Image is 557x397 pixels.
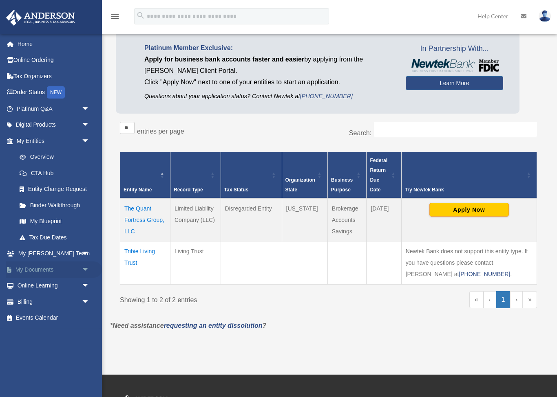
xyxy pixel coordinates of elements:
[523,291,537,308] a: Last
[120,291,323,306] div: Showing 1 to 2 of 2 entries
[6,36,102,52] a: Home
[221,152,282,198] th: Tax Status: Activate to sort
[174,187,203,193] span: Record Type
[6,246,102,262] a: My [PERSON_NAME] Teamarrow_drop_down
[4,10,77,26] img: Anderson Advisors Platinum Portal
[82,261,98,278] span: arrow_drop_down
[429,203,509,217] button: Apply Now
[327,198,367,241] td: Brokerage Accounts Savings
[459,271,510,277] a: [PHONE_NUMBER]
[401,241,537,284] td: Newtek Bank does not support this entity type. If you have questions please contact [PERSON_NAME]...
[120,241,170,284] td: Tribie Living Trust
[120,198,170,241] td: The Quant Fortress Group, LLC
[11,197,98,213] a: Binder Walkthrough
[367,198,401,241] td: [DATE]
[6,84,102,101] a: Order StatusNEW
[370,158,387,193] span: Federal Return Due Date
[110,14,120,21] a: menu
[82,133,98,149] span: arrow_drop_down
[285,177,315,193] span: Organization State
[144,42,393,54] p: Platinum Member Exclusive:
[137,128,184,135] label: entries per page
[221,198,282,241] td: Disregarded Entity
[11,213,98,230] a: My Blueprint
[539,10,551,22] img: User Pic
[6,261,102,278] a: My Documentsarrow_drop_down
[349,129,371,136] label: Search:
[124,187,152,193] span: Entity Name
[510,291,523,308] a: Next
[82,278,98,294] span: arrow_drop_down
[11,229,98,246] a: Tax Due Dates
[327,152,367,198] th: Business Purpose: Activate to sort
[6,117,102,133] a: Digital Productsarrow_drop_down
[144,91,393,101] p: Questions about your application status? Contact Newtek at
[469,291,484,308] a: First
[170,198,221,241] td: Limited Liability Company (LLC)
[11,165,98,181] a: CTA Hub
[6,310,102,326] a: Events Calendar
[405,185,524,195] div: Try Newtek Bank
[82,246,98,262] span: arrow_drop_down
[300,93,353,99] a: [PHONE_NUMBER]
[6,52,102,68] a: Online Ordering
[410,59,499,72] img: NewtekBankLogoSM.png
[144,54,393,77] p: by applying from the [PERSON_NAME] Client Portal.
[6,294,102,310] a: Billingarrow_drop_down
[82,101,98,117] span: arrow_drop_down
[144,77,393,88] p: Click "Apply Now" next to one of your entities to start an application.
[496,291,511,308] a: 1
[6,278,102,294] a: Online Learningarrow_drop_down
[144,56,304,63] span: Apply for business bank accounts faster and easier
[282,198,327,241] td: [US_STATE]
[110,322,266,329] em: *Need assistance ?
[164,322,263,329] a: requesting an entity dissolution
[484,291,496,308] a: Previous
[6,101,102,117] a: Platinum Q&Aarrow_drop_down
[11,181,98,197] a: Entity Change Request
[11,149,94,165] a: Overview
[82,294,98,310] span: arrow_drop_down
[6,68,102,84] a: Tax Organizers
[136,11,145,20] i: search
[406,42,503,55] span: In Partnership With...
[331,177,353,193] span: Business Purpose
[170,152,221,198] th: Record Type: Activate to sort
[170,241,221,284] td: Living Trust
[282,152,327,198] th: Organization State: Activate to sort
[110,11,120,21] i: menu
[224,187,249,193] span: Tax Status
[82,117,98,134] span: arrow_drop_down
[367,152,401,198] th: Federal Return Due Date: Activate to sort
[47,86,65,99] div: NEW
[6,133,98,149] a: My Entitiesarrow_drop_down
[401,152,537,198] th: Try Newtek Bank : Activate to sort
[406,76,503,90] a: Learn More
[120,152,170,198] th: Entity Name: Activate to invert sorting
